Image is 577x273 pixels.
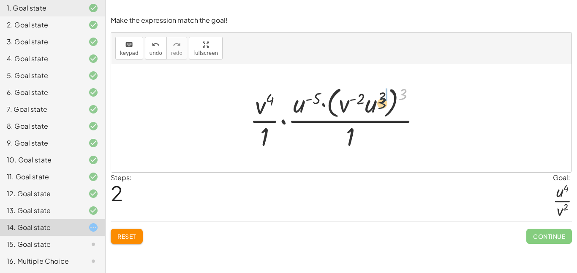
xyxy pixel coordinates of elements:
i: Task finished and correct. [88,20,98,30]
div: 9. Goal state [7,138,75,148]
div: 5. Goal state [7,70,75,81]
span: Reset [117,232,136,240]
i: Task finished and correct. [88,54,98,64]
i: redo [173,40,181,50]
button: keyboardkeypad [115,37,143,59]
button: redoredo [166,37,187,59]
div: 11. Goal state [7,172,75,182]
div: Goal: [553,173,572,183]
div: 3. Goal state [7,37,75,47]
div: 15. Goal state [7,239,75,249]
div: 1. Goal state [7,3,75,13]
i: Task finished and correct. [88,3,98,13]
div: 16. Multiple Choice [7,256,75,266]
p: Make the expression match the goal! [111,16,572,25]
button: Reset [111,229,143,244]
i: Task not started. [88,256,98,266]
i: undo [152,40,160,50]
i: Task finished and correct. [88,155,98,165]
div: 8. Goal state [7,121,75,131]
span: undo [150,50,162,56]
div: 4. Goal state [7,54,75,64]
i: Task finished and correct. [88,205,98,216]
i: Task finished and correct. [88,87,98,97]
span: fullscreen [193,50,218,56]
i: Task not started. [88,239,98,249]
i: Task finished and correct. [88,138,98,148]
span: redo [171,50,182,56]
i: Task started. [88,222,98,232]
i: Task finished and correct. [88,189,98,199]
i: Task finished and correct. [88,70,98,81]
span: keypad [120,50,139,56]
div: 2. Goal state [7,20,75,30]
button: fullscreen [189,37,223,59]
i: keyboard [125,40,133,50]
div: 14. Goal state [7,222,75,232]
label: Steps: [111,173,132,182]
button: undoundo [145,37,167,59]
div: 6. Goal state [7,87,75,97]
div: 13. Goal state [7,205,75,216]
i: Task finished and correct. [88,104,98,114]
div: 7. Goal state [7,104,75,114]
i: Task finished and correct. [88,172,98,182]
div: 12. Goal state [7,189,75,199]
i: Task finished and correct. [88,37,98,47]
i: Task finished and correct. [88,121,98,131]
div: 10. Goal state [7,155,75,165]
span: 2 [111,180,123,206]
